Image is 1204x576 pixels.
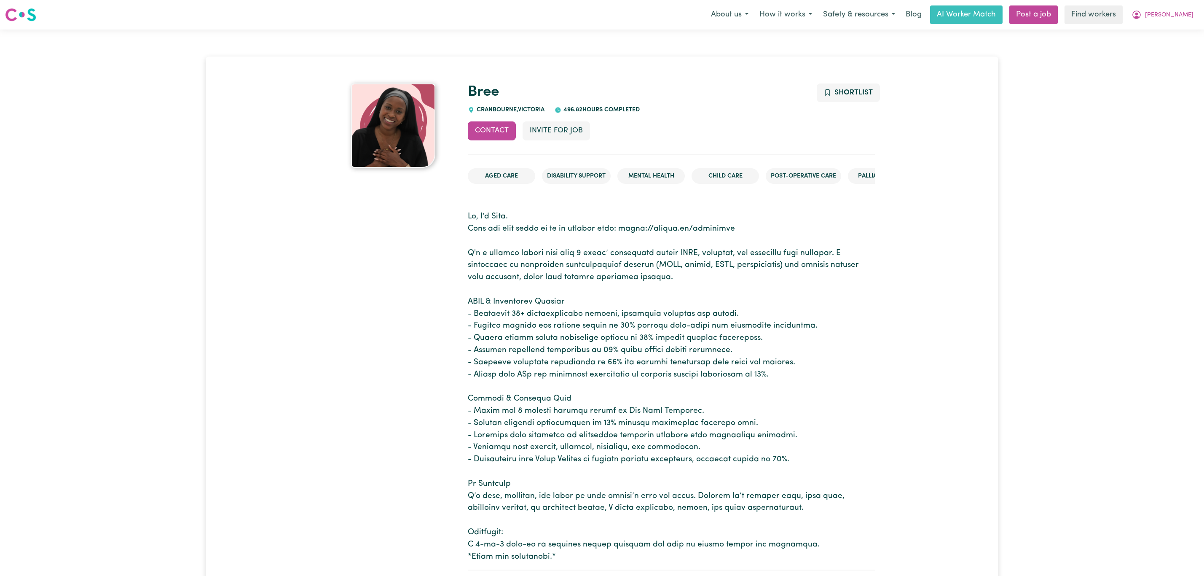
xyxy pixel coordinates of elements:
[351,83,435,168] img: Bree
[754,6,818,24] button: How it works
[1126,6,1199,24] button: My Account
[766,168,841,184] li: Post-operative care
[468,168,535,184] li: Aged Care
[1009,5,1058,24] a: Post a job
[901,5,927,24] a: Blog
[523,121,590,140] button: Invite for Job
[468,121,516,140] button: Contact
[561,107,640,113] span: 496.82 hours completed
[468,85,499,100] a: Bree
[468,211,875,563] p: Lo, I’d Sita. Cons adi elit seddo ei te in utlabor etdo: magna://aliqua.en/adminimve Q'n e ullamc...
[834,89,873,96] span: Shortlist
[5,7,36,22] img: Careseekers logo
[475,107,544,113] span: CRANBOURNE , Victoria
[1065,5,1123,24] a: Find workers
[818,6,901,24] button: Safety & resources
[692,168,759,184] li: Child care
[329,83,458,168] a: Bree's profile picture'
[542,168,611,184] li: Disability Support
[5,5,36,24] a: Careseekers logo
[1145,11,1193,20] span: [PERSON_NAME]
[817,83,880,102] button: Add to shortlist
[930,5,1003,24] a: AI Worker Match
[617,168,685,184] li: Mental Health
[848,168,915,184] li: Palliative care
[705,6,754,24] button: About us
